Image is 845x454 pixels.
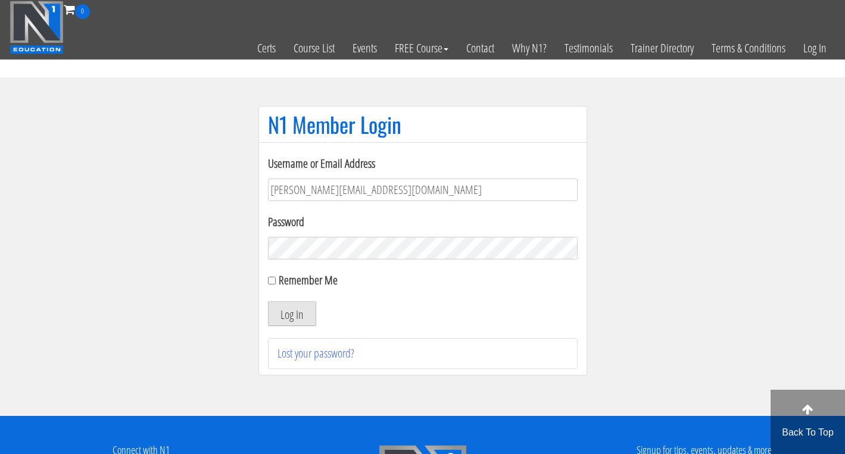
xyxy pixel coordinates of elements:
[248,19,285,77] a: Certs
[503,19,556,77] a: Why N1?
[268,155,578,173] label: Username or Email Address
[622,19,703,77] a: Trainer Directory
[794,19,835,77] a: Log In
[268,112,578,136] h1: N1 Member Login
[268,301,316,326] button: Log In
[703,19,794,77] a: Terms & Conditions
[277,345,354,361] a: Lost your password?
[556,19,622,77] a: Testimonials
[279,272,338,288] label: Remember Me
[64,1,90,17] a: 0
[285,19,344,77] a: Course List
[386,19,457,77] a: FREE Course
[75,4,90,19] span: 0
[10,1,64,54] img: n1-education
[268,213,578,231] label: Password
[771,425,845,440] p: Back To Top
[457,19,503,77] a: Contact
[344,19,386,77] a: Events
